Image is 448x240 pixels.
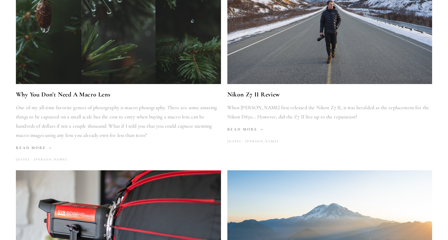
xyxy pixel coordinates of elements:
a: Nikon Z7 II Review [227,89,432,100]
a: Why You Don't Need A Macro Lens [16,89,221,100]
span: Read More [227,127,264,131]
a: [PERSON_NAME] [30,155,67,164]
a: [PERSON_NAME] [241,137,279,146]
a: Read More [16,143,221,152]
a: Read More [227,125,432,134]
span: Read More [16,145,52,150]
p: When [PERSON_NAME] first released the Nikon Z7 II, it was heralded as the replacement for the Nik... [227,103,432,122]
p: One of my all-time favorite genres of photography is macro photography. There are some amazing th... [16,103,221,140]
time: [DATE] [227,137,241,146]
time: [DATE] [16,155,30,164]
